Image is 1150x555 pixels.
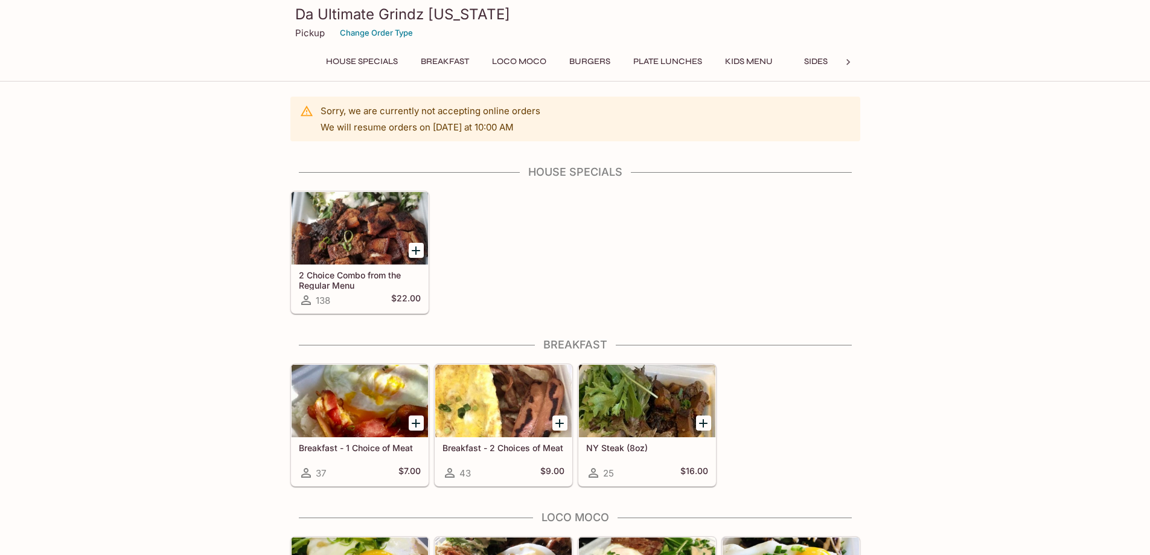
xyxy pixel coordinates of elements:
h3: Da Ultimate Grindz [US_STATE] [295,5,855,24]
a: 2 Choice Combo from the Regular Menu138$22.00 [291,191,429,313]
h4: House Specials [290,165,860,179]
p: We will resume orders on [DATE] at 10:00 AM [321,121,540,133]
button: Breakfast [414,53,476,70]
button: Add Breakfast - 1 Choice of Meat [409,415,424,431]
a: Breakfast - 2 Choices of Meat43$9.00 [435,364,572,486]
span: 37 [316,467,326,479]
h5: $22.00 [391,293,421,307]
button: Burgers [563,53,617,70]
h5: $16.00 [680,466,708,480]
h4: Breakfast [290,338,860,351]
h5: 2 Choice Combo from the Regular Menu [299,270,421,290]
div: 2 Choice Combo from the Regular Menu [292,192,428,265]
button: Kids Menu [718,53,779,70]
span: 43 [459,467,471,479]
span: 138 [316,295,330,306]
button: Loco Moco [485,53,553,70]
h5: Breakfast - 2 Choices of Meat [442,443,564,453]
h5: NY Steak (8oz) [586,443,708,453]
p: Sorry, we are currently not accepting online orders [321,105,540,117]
button: Plate Lunches [627,53,709,70]
div: NY Steak (8oz) [579,365,715,437]
div: Breakfast - 1 Choice of Meat [292,365,428,437]
h4: Loco Moco [290,511,860,524]
button: Change Order Type [334,24,418,42]
h5: $9.00 [540,466,564,480]
a: NY Steak (8oz)25$16.00 [578,364,716,486]
button: Add NY Steak (8oz) [696,415,711,431]
button: Add 2 Choice Combo from the Regular Menu [409,243,424,258]
h5: Breakfast - 1 Choice of Meat [299,443,421,453]
div: Breakfast - 2 Choices of Meat [435,365,572,437]
button: House Specials [319,53,404,70]
span: 25 [603,467,614,479]
button: Sides [789,53,843,70]
h5: $7.00 [398,466,421,480]
button: Add Breakfast - 2 Choices of Meat [552,415,567,431]
p: Pickup [295,27,325,39]
a: Breakfast - 1 Choice of Meat37$7.00 [291,364,429,486]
